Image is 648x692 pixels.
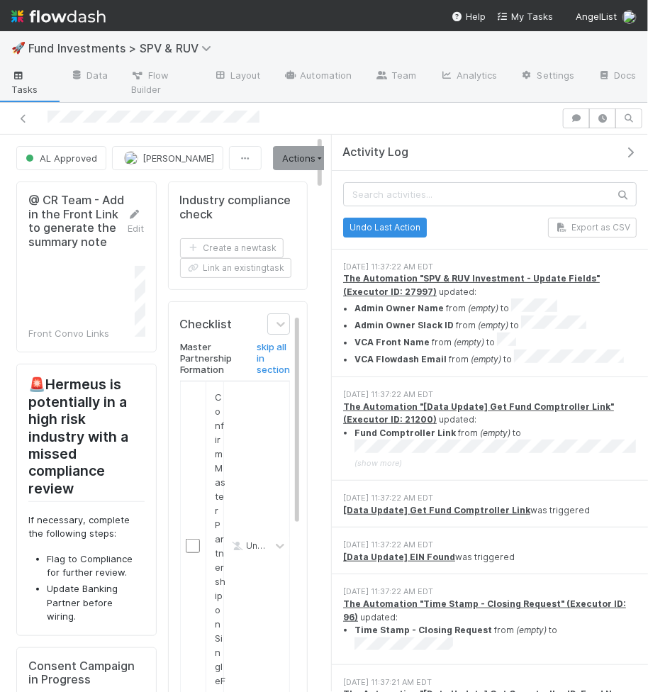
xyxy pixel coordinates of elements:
[354,427,637,470] summary: Fund Comptroller Link from (empty) to (show more)
[120,65,202,102] a: Flow Builder
[229,541,296,552] span: Unassigned
[454,337,484,348] em: (empty)
[112,146,223,170] button: [PERSON_NAME]
[343,504,637,517] div: was triggered
[28,326,135,340] div: Front Convo Links
[124,151,138,165] img: avatar_56903d4e-183f-4548-9968-339ac63075ae.png
[11,42,26,54] span: 🚀
[354,316,637,333] li: from to
[28,194,128,249] h5: @ CR Team - Add in the Front Link to generate the summary note
[47,552,145,580] li: Flag to Compliance for further review.
[28,41,218,55] span: Fund Investments > SPV & RUV
[58,65,119,88] a: Data
[354,624,637,654] li: from to
[343,272,637,367] div: updated:
[354,303,444,314] strong: Admin Owner Name
[354,458,402,468] span: (show more)
[354,355,447,365] strong: VCA Flowdash Email
[131,68,191,96] span: Flow Builder
[354,428,456,438] strong: Fund Comptroller Link
[16,146,106,170] button: AL Approved
[272,65,363,88] a: Automation
[452,9,486,23] div: Help
[354,350,637,367] li: from to
[509,65,586,88] a: Settings
[342,145,408,160] span: Activity Log
[28,659,139,687] h5: Consent Campaign in Progress
[354,625,492,635] strong: Time Stamp - Closing Request
[23,152,97,164] span: AL Approved
[343,182,637,206] input: Search activities...
[180,318,233,332] h5: Checklist
[480,428,510,438] em: (empty)
[28,376,145,501] h2: 🚨Hermeus is potentially in a high risk industry with a missed compliance review
[576,11,617,22] span: AngelList
[497,9,553,23] a: My Tasks
[180,258,291,278] button: Link an existingtask
[478,320,508,331] em: (empty)
[257,342,290,381] a: skip all in section
[180,342,247,375] h6: Master Partnership Formation
[354,337,430,348] strong: VCA Front Name
[343,401,614,425] a: The Automation "[Data Update] Get Fund Comptroller Link" (Executor ID: 21200)
[471,355,501,365] em: (empty)
[202,65,272,88] a: Layout
[343,586,637,598] div: [DATE] 11:37:22 AM EDT
[343,598,637,654] div: updated:
[516,625,547,635] em: (empty)
[343,551,637,564] div: was triggered
[354,298,637,316] li: from to
[47,582,145,624] li: Update Banking Partner before wiring.
[28,513,145,541] p: If necessary, complete the following steps:
[11,68,47,96] span: Tasks
[128,208,145,234] a: Edit
[354,320,454,331] strong: Admin Owner Slack ID
[273,146,331,170] a: Actions
[363,65,428,88] a: Team
[354,333,637,350] li: from to
[343,273,600,296] a: The Automation "SPV & RUV Investment - Update Fields" (Executor ID: 27997)
[343,401,637,470] div: updated:
[428,65,509,88] a: Analytics
[11,4,106,28] img: logo-inverted-e16ddd16eac7371096b0.svg
[343,598,626,622] a: The Automation "Time Stamp - Closing Request" (Executor ID: 96)
[586,65,648,88] a: Docs
[343,492,637,504] div: [DATE] 11:37:22 AM EDT
[468,303,498,314] em: (empty)
[622,10,637,24] img: avatar_7e1c67d1-c55a-4d71-9394-c171c6adeb61.png
[497,11,553,22] span: My Tasks
[343,218,427,238] button: Undo Last Action
[548,218,637,238] button: Export as CSV
[343,261,637,273] div: [DATE] 11:37:22 AM EDT
[343,552,455,562] a: [Data Update] EIN Found
[180,194,296,221] h5: Industry compliance check
[343,539,637,551] div: [DATE] 11:37:22 AM EDT
[143,152,214,164] span: [PERSON_NAME]
[343,676,637,688] div: [DATE] 11:37:21 AM EDT
[180,238,284,258] button: Create a newtask
[343,505,530,515] a: [Data Update] Get Fund Comptroller Link
[343,389,637,401] div: [DATE] 11:37:22 AM EDT
[257,342,290,375] h6: skip all in section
